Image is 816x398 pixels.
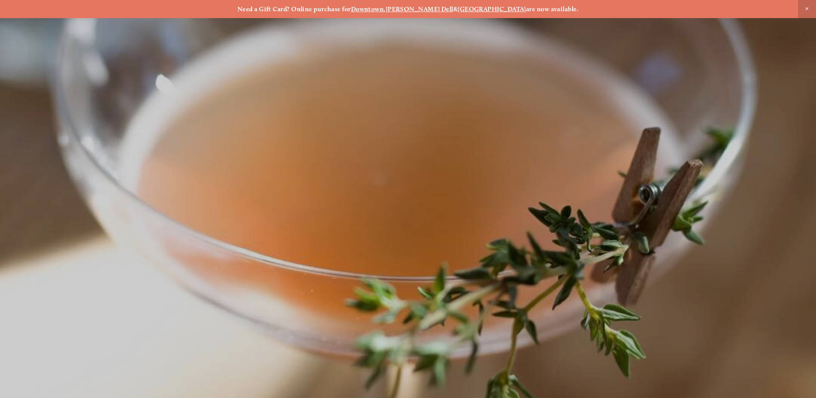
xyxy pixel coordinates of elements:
[351,5,384,13] a: Downtown
[458,5,526,13] a: [GEOGRAPHIC_DATA]
[386,5,453,13] a: [PERSON_NAME] Dell
[384,5,385,13] strong: ,
[237,5,351,13] strong: Need a Gift Card? Online purchase for
[453,5,458,13] strong: &
[526,5,579,13] strong: are now available.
